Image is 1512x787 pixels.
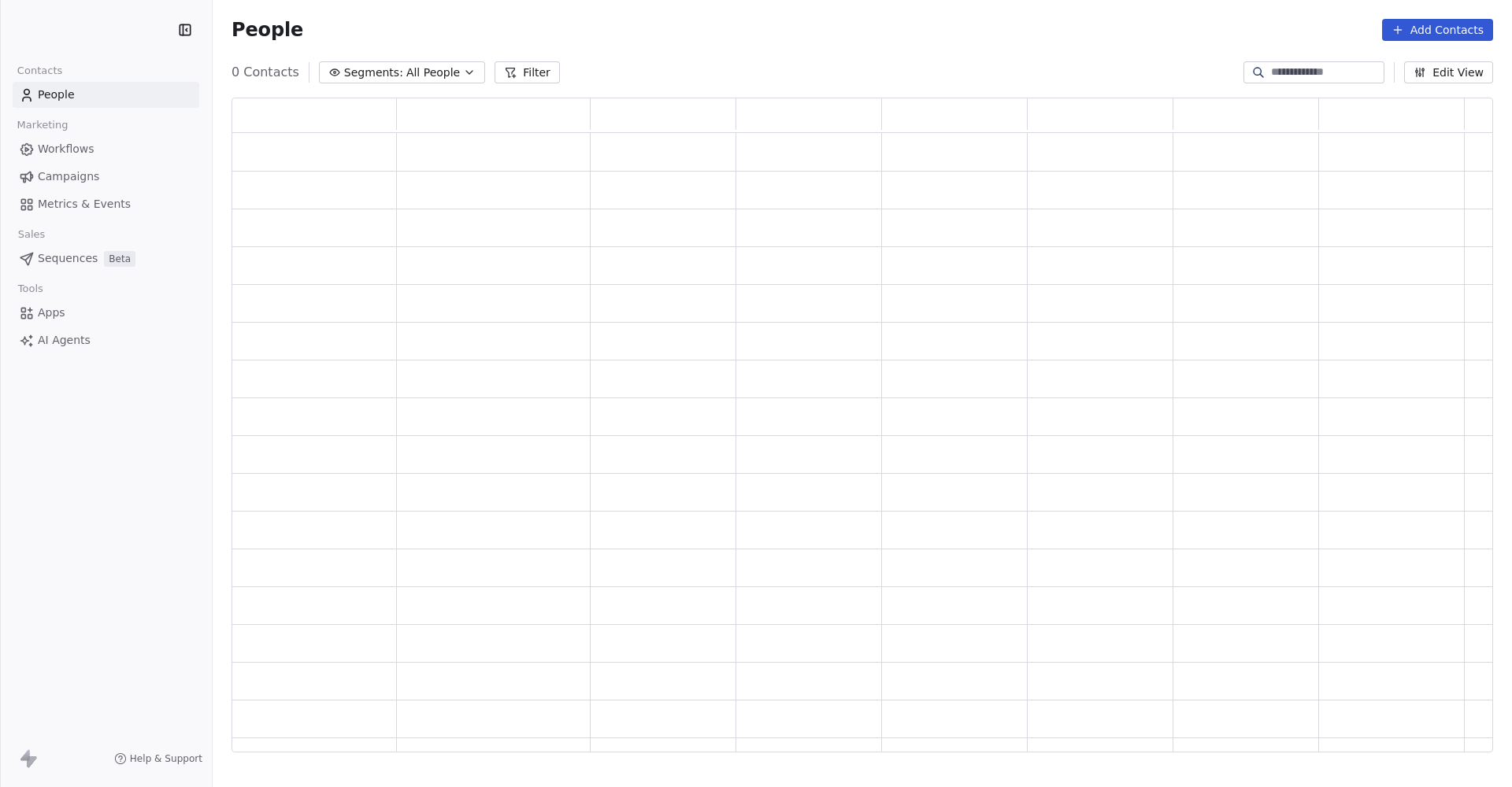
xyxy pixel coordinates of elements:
span: People [38,87,75,103]
span: Segments: [344,65,403,81]
a: People [13,82,199,108]
span: People [232,18,303,42]
button: Add Contacts [1382,19,1493,41]
a: Apps [13,300,199,326]
span: Beta [104,251,135,267]
a: Help & Support [114,752,202,765]
span: Marketing [10,113,75,137]
span: Sequences [38,250,98,267]
span: Apps [38,305,65,321]
a: SequencesBeta [13,246,199,272]
span: Contacts [10,59,69,83]
button: Filter [495,61,560,83]
span: All People [406,65,460,81]
span: Help & Support [130,752,202,765]
span: Campaigns [38,168,99,185]
span: 0 Contacts [232,63,299,82]
span: Metrics & Events [38,196,131,212]
span: AI Agents [38,332,91,349]
a: Metrics & Events [13,191,199,217]
span: Tools [11,277,50,301]
a: Workflows [13,136,199,162]
span: Workflows [38,141,94,157]
a: AI Agents [13,327,199,353]
button: Edit View [1404,61,1493,83]
a: Campaigns [13,164,199,190]
span: Sales [11,223,52,246]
